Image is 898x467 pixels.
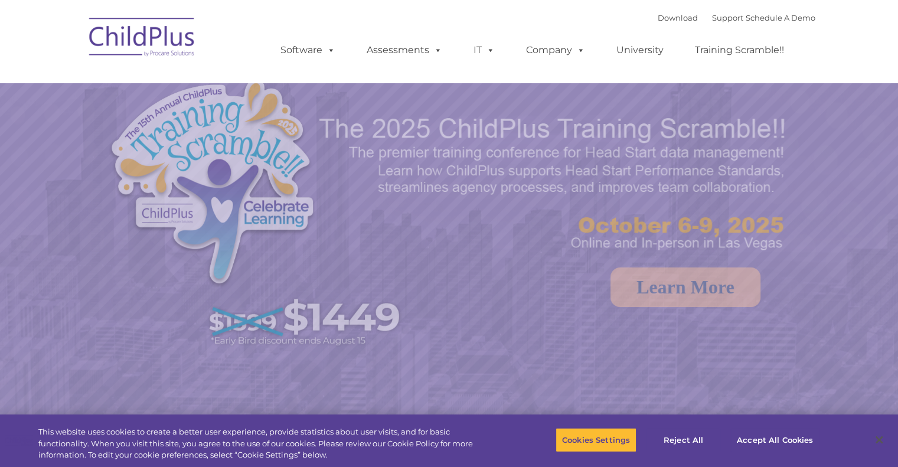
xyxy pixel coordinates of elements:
a: Schedule A Demo [746,13,815,22]
a: University [605,38,675,62]
button: Cookies Settings [556,427,636,452]
font: | [658,13,815,22]
button: Close [866,427,892,453]
a: Assessments [355,38,454,62]
a: Download [658,13,698,22]
a: Training Scramble!! [683,38,796,62]
button: Reject All [646,427,720,452]
img: ChildPlus by Procare Solutions [83,9,201,68]
a: Software [269,38,347,62]
div: This website uses cookies to create a better user experience, provide statistics about user visit... [38,426,494,461]
a: IT [462,38,507,62]
a: Company [514,38,597,62]
a: Support [712,13,743,22]
button: Accept All Cookies [730,427,819,452]
a: Learn More [610,267,760,307]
